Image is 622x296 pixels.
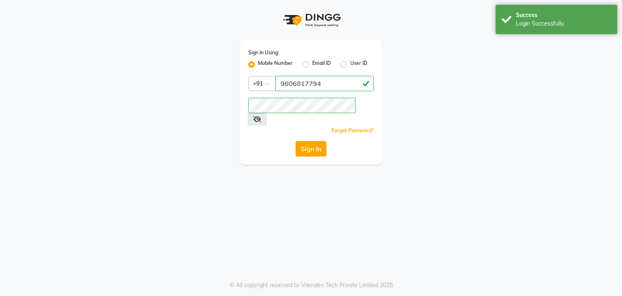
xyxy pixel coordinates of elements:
[296,141,326,157] button: Sign In
[248,49,279,56] label: Sign In Using:
[312,60,331,69] label: Email ID
[332,127,374,133] a: Forgot Password?
[248,98,356,113] input: Username
[350,60,367,69] label: User ID
[258,60,293,69] label: Mobile Number
[516,11,611,19] div: Success
[275,76,374,91] input: Username
[279,8,343,32] img: logo1.svg
[516,19,611,28] div: Login Successfully.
